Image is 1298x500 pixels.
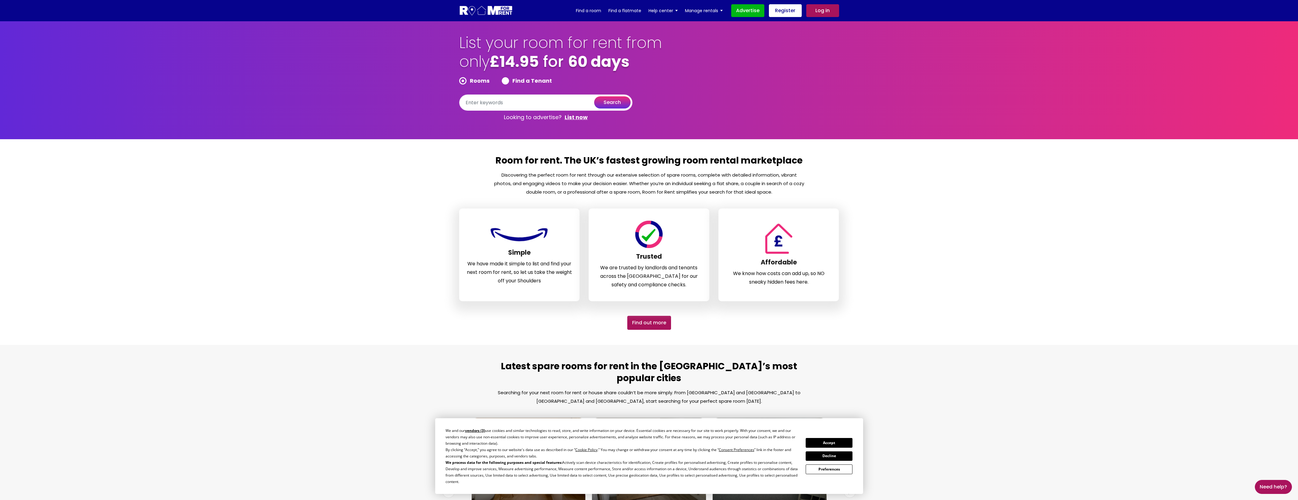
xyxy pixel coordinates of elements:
p: Searching for your next room for rent or house share couldn’t be more simply. From [GEOGRAPHIC_DA... [494,388,805,405]
label: Find a Tenant [502,77,552,84]
a: Find a flatmate [608,6,641,15]
b: 60 days [568,51,629,72]
p: We have made it simple to list and find your next room for rent, so let us take the weight off yo... [467,260,572,285]
a: Advertise [731,4,764,17]
a: Find out More [627,316,671,330]
img: Room For Rent [489,225,550,244]
input: Enter keywords [459,95,632,111]
img: Room For Rent [762,223,795,254]
p: By clicking “Accept,” you agree to our website's data use as described in our “ .” You may change... [446,447,798,459]
button: Decline [806,451,852,461]
img: Room For Rent [634,221,664,248]
h2: Room for rent. The UK’s fastest growing room rental marketplace [494,154,805,171]
h2: Latest spare rooms for rent in the [GEOGRAPHIC_DATA]’s most popular cities [494,360,805,388]
button: Accept [806,438,852,447]
a: Help center [649,6,678,15]
button: Preferences [806,464,852,474]
h3: Trusted [596,253,702,264]
a: Manage rentals [685,6,723,15]
p: Actively scan device characteristics for identification, Create profiles for personalised adverti... [446,459,798,485]
a: Log in [806,4,839,17]
div: Cookie Consent Prompt [435,418,863,494]
p: Looking to advertise? [459,111,632,124]
h1: List your room for rent from only [459,33,663,77]
a: Register [769,4,802,17]
p: We and our use cookies and similar technologies to read, store, and write information on your dev... [446,427,798,447]
a: Need Help? [1255,480,1292,494]
button: search [594,96,631,109]
span: Cookie Policy [575,447,597,452]
b: £14.95 [490,51,539,72]
p: We know how costs can add up, so NO sneaky hidden fees here. [726,269,831,286]
b: We process data for the following purposes and special features: [446,460,562,465]
label: Rooms [459,77,490,84]
a: Find a room [576,6,601,15]
p: We are trusted by landlords and tenants across the [GEOGRAPHIC_DATA] for our safety and complianc... [596,264,702,289]
span: Consent Preferences [719,447,754,452]
span: vendors (3) [465,428,485,433]
a: List now [565,114,588,121]
p: Discovering the perfect room for rent through our extensive selection of spare rooms, complete wi... [494,171,805,196]
span: for [543,51,564,72]
h3: Simple [467,249,572,260]
h3: Affordable [726,258,831,269]
img: Logo for Room for Rent, featuring a welcoming design with a house icon and modern typography [459,5,513,16]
